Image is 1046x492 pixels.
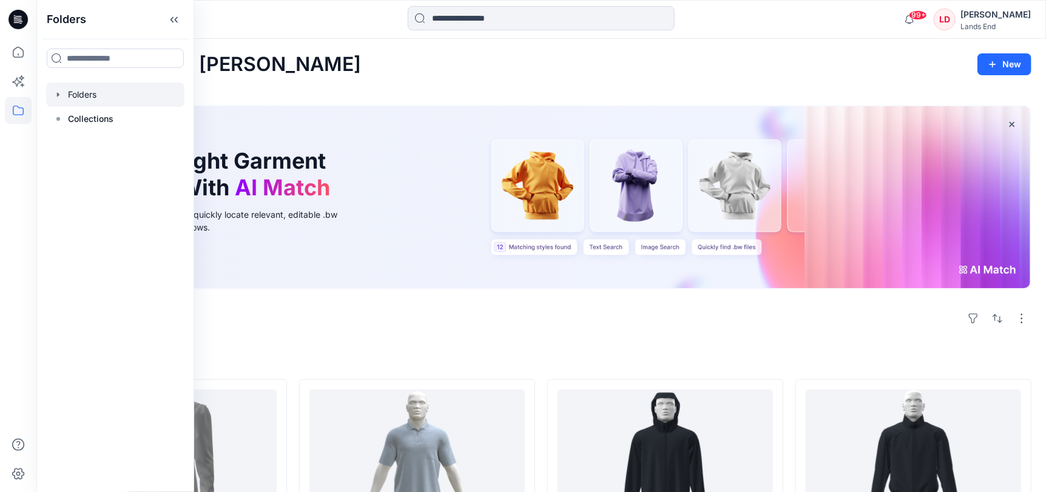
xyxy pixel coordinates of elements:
div: [PERSON_NAME] [960,7,1031,22]
div: Use text or image search to quickly locate relevant, editable .bw files for faster design workflows. [81,208,354,234]
div: Lands End [960,22,1031,31]
h4: Styles [51,352,1031,367]
p: Collections [68,112,113,126]
h2: Welcome back, [PERSON_NAME] [51,53,361,76]
span: 99+ [909,10,927,20]
span: AI Match [235,174,330,201]
button: New [977,53,1031,75]
div: LD [934,8,956,30]
h1: Find the Right Garment Instantly With [81,148,336,200]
